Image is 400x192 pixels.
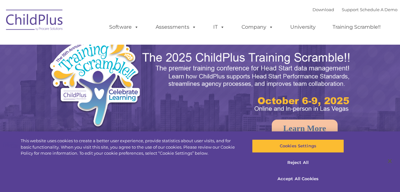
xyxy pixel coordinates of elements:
[312,7,334,12] a: Download
[235,21,280,33] a: Company
[252,172,344,186] button: Accept All Cookies
[383,154,397,168] button: Close
[149,21,203,33] a: Assessments
[252,139,344,153] button: Cookies Settings
[103,21,145,33] a: Software
[342,7,359,12] a: Support
[272,120,338,137] a: Learn More
[312,7,397,12] font: |
[21,138,240,157] div: This website uses cookies to create a better user experience, provide statistics about user visit...
[284,21,322,33] a: University
[207,21,231,33] a: IT
[3,5,67,37] img: ChildPlus by Procare Solutions
[326,21,387,33] a: Training Scramble!!
[252,156,344,169] button: Reject All
[360,7,397,12] a: Schedule A Demo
